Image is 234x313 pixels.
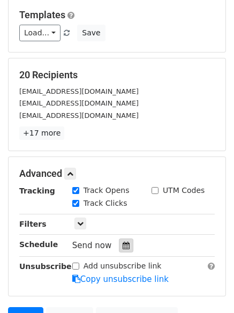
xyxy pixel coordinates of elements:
[180,262,234,313] iframe: Chat Widget
[84,198,127,209] label: Track Clicks
[72,274,169,284] a: Copy unsubscribe link
[84,260,162,272] label: Add unsubscribe link
[19,220,47,228] strong: Filters
[19,187,55,195] strong: Tracking
[19,69,215,81] h5: 20 Recipients
[19,111,139,120] small: [EMAIL_ADDRESS][DOMAIN_NAME]
[19,99,139,107] small: [EMAIL_ADDRESS][DOMAIN_NAME]
[19,168,215,180] h5: Advanced
[72,241,112,250] span: Send now
[77,25,105,41] button: Save
[163,185,205,196] label: UTM Codes
[19,126,64,140] a: +17 more
[19,240,58,249] strong: Schedule
[19,87,139,95] small: [EMAIL_ADDRESS][DOMAIN_NAME]
[84,185,130,196] label: Track Opens
[19,9,65,20] a: Templates
[19,25,61,41] a: Load...
[19,262,72,271] strong: Unsubscribe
